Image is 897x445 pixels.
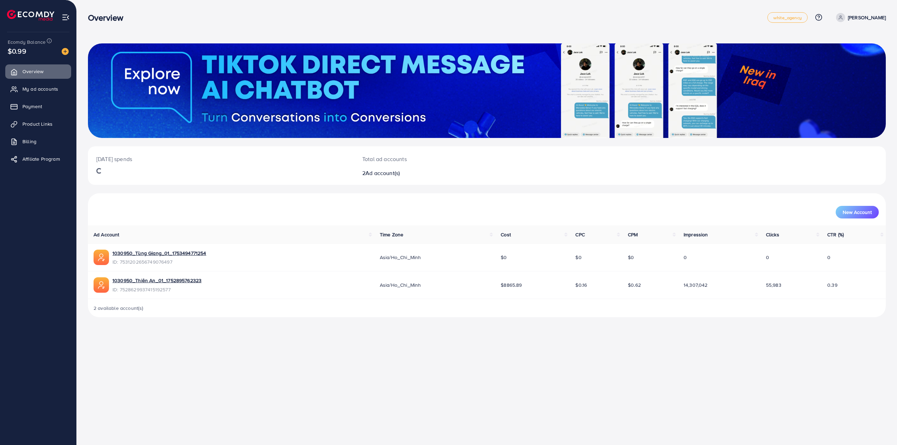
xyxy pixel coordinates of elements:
span: $8865.89 [501,281,522,288]
span: 0.39 [827,281,837,288]
span: $0 [501,254,507,261]
span: Product Links [22,120,53,127]
img: ic-ads-acc.e4c84228.svg [94,250,109,265]
button: New Account [836,206,879,218]
span: CPM [628,231,638,238]
span: Ad account(s) [365,169,400,177]
a: Affiliate Program [5,152,71,166]
span: ID: 7531202656749076497 [112,258,206,265]
span: Ad Account [94,231,119,238]
img: image [62,48,69,55]
span: 0 [766,254,769,261]
span: Clicks [766,231,779,238]
a: Overview [5,64,71,78]
span: $0.99 [8,46,26,56]
p: [DATE] spends [96,155,345,163]
span: 55,983 [766,281,781,288]
span: Cost [501,231,511,238]
span: Ecomdy Balance [8,39,46,46]
span: CPC [575,231,584,238]
span: Overview [22,68,43,75]
span: Affiliate Program [22,155,60,162]
span: $0 [575,254,581,261]
img: menu [62,13,70,21]
a: Payment [5,99,71,113]
a: 1030950_Thiên An_01_1752895762323 [112,277,201,284]
span: Time Zone [380,231,403,238]
span: Impression [684,231,708,238]
span: $0 [628,254,634,261]
span: 2 available account(s) [94,305,144,312]
span: My ad accounts [22,85,58,92]
span: Asia/Ho_Chi_Minh [380,254,421,261]
img: ic-ads-acc.e4c84228.svg [94,277,109,293]
a: 1030950_Tùng Giang_01_1753494771254 [112,250,206,257]
a: white_agency [767,12,808,23]
span: Asia/Ho_Chi_Minh [380,281,421,288]
span: Billing [22,138,36,145]
span: $0.62 [628,281,641,288]
img: logo [7,10,54,21]
span: 14,307,042 [684,281,708,288]
span: ID: 7528629937415192577 [112,286,201,293]
span: New Account [843,210,872,215]
span: Payment [22,103,42,110]
a: Billing [5,134,71,148]
a: My ad accounts [5,82,71,96]
a: Product Links [5,117,71,131]
span: 0 [827,254,830,261]
h2: 2 [362,170,545,176]
h3: Overview [88,13,129,23]
p: Total ad accounts [362,155,545,163]
span: $0.16 [575,281,587,288]
span: CTR (%) [827,231,844,238]
a: [PERSON_NAME] [833,13,886,22]
span: 0 [684,254,687,261]
p: [PERSON_NAME] [848,13,886,22]
span: white_agency [773,15,802,20]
